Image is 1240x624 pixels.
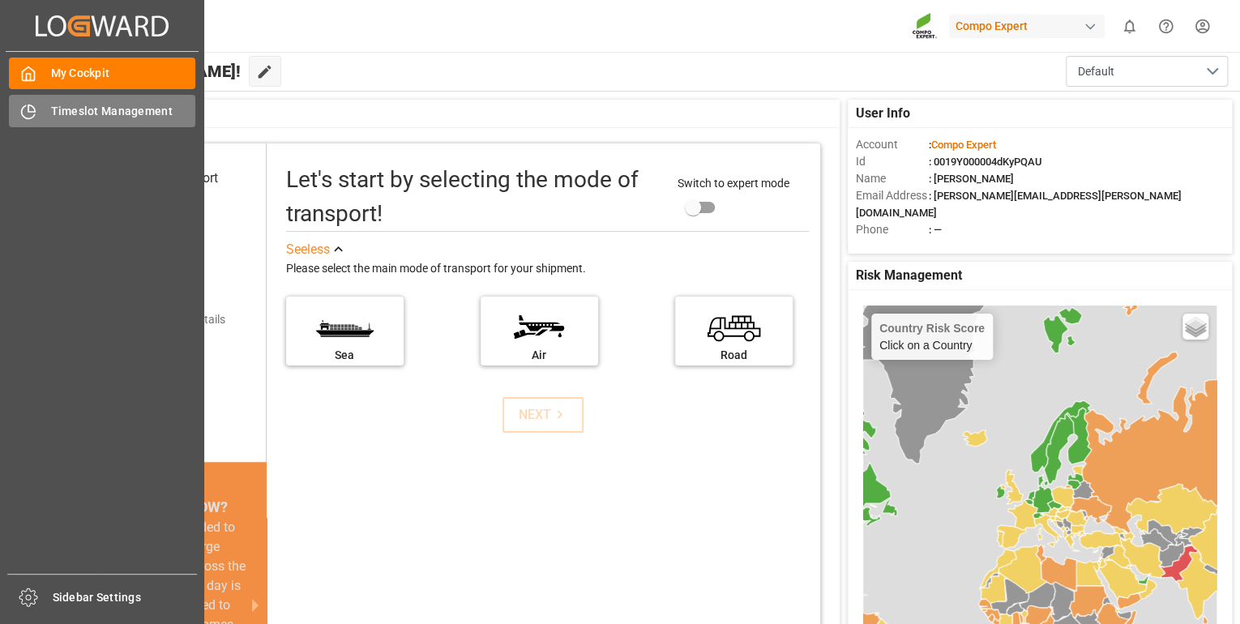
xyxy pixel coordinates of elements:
div: Let's start by selecting the mode of transport! [286,163,661,231]
div: Air [489,347,590,364]
div: See less [286,240,330,259]
div: Sea [294,347,396,364]
span: Compo Expert [931,139,996,151]
h4: Country Risk Score [879,322,985,335]
a: My Cockpit [9,58,195,89]
a: Timeslot Management [9,95,195,126]
span: Risk Management [856,266,962,285]
span: Sidebar Settings [53,589,198,606]
span: Hello [PERSON_NAME]! [66,56,241,87]
button: Compo Expert [949,11,1111,41]
span: Name [856,170,929,187]
div: Please select the main mode of transport for your shipment. [286,259,809,279]
span: : [PERSON_NAME][EMAIL_ADDRESS][PERSON_NAME][DOMAIN_NAME] [856,190,1182,219]
span: : [PERSON_NAME] [929,173,1014,185]
span: : [929,139,996,151]
button: open menu [1066,56,1228,87]
span: Email Address [856,187,929,204]
span: Switch to expert mode [678,177,789,190]
div: Compo Expert [949,15,1105,38]
div: Road [683,347,785,364]
div: Click on a Country [879,322,985,352]
span: : 0019Y000004dKyPQAU [929,156,1042,168]
span: Default [1078,63,1114,80]
span: Account [856,136,929,153]
span: My Cockpit [51,65,196,82]
span: Timeslot Management [51,103,196,120]
div: NEXT [519,405,568,425]
span: Phone [856,221,929,238]
button: NEXT [502,397,584,433]
span: : Shipper [929,241,969,253]
span: Id [856,153,929,170]
a: Layers [1182,314,1208,340]
span: : — [929,224,942,236]
span: Account Type [856,238,929,255]
span: User Info [856,104,910,123]
button: show 0 new notifications [1111,8,1148,45]
img: Screenshot%202023-09-29%20at%2010.02.21.png_1712312052.png [912,12,938,41]
button: Help Center [1148,8,1184,45]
